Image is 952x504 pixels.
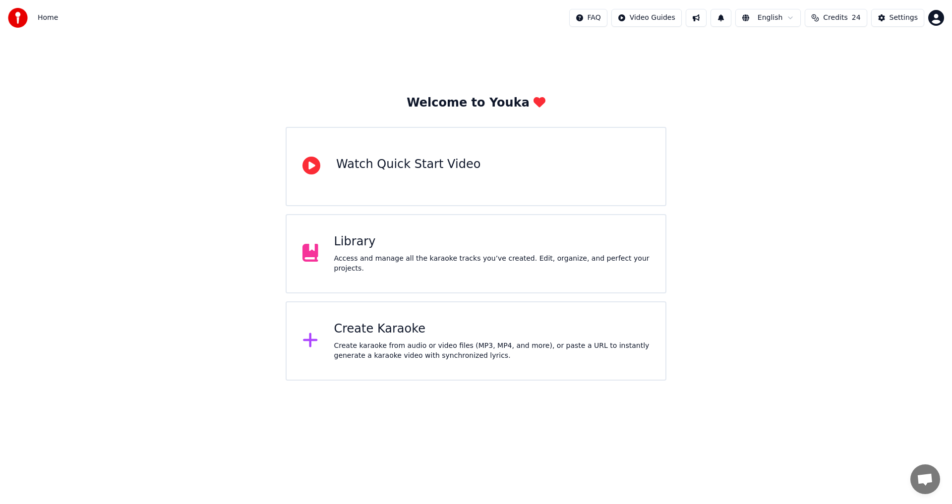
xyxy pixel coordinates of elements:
[334,321,650,337] div: Create Karaoke
[611,9,682,27] button: Video Guides
[871,9,924,27] button: Settings
[910,464,940,494] div: Open chat
[38,13,58,23] nav: breadcrumb
[334,254,650,274] div: Access and manage all the karaoke tracks you’ve created. Edit, organize, and perfect your projects.
[38,13,58,23] span: Home
[334,341,650,361] div: Create karaoke from audio or video files (MP3, MP4, and more), or paste a URL to instantly genera...
[823,13,847,23] span: Credits
[336,157,480,172] div: Watch Quick Start Video
[8,8,28,28] img: youka
[805,9,867,27] button: Credits24
[334,234,650,250] div: Library
[890,13,918,23] div: Settings
[852,13,861,23] span: 24
[407,95,545,111] div: Welcome to Youka
[569,9,607,27] button: FAQ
